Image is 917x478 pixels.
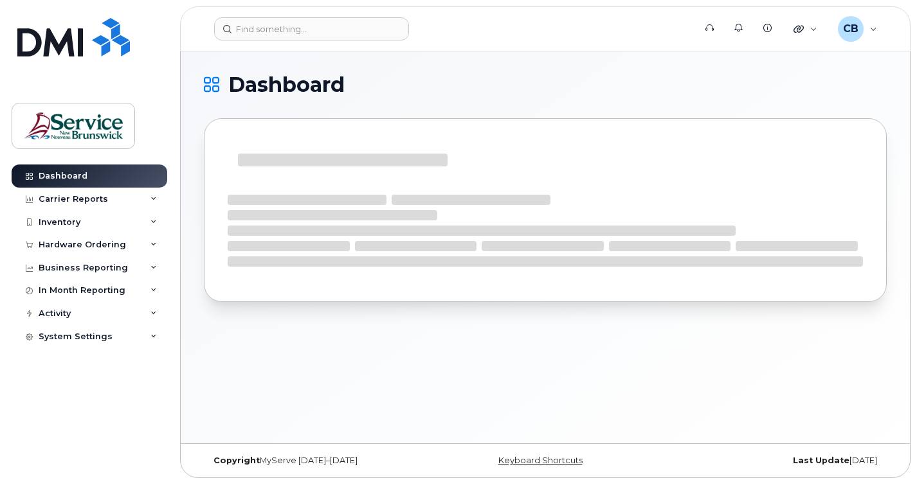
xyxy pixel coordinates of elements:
div: [DATE] [659,456,887,466]
span: Dashboard [228,75,345,94]
strong: Copyright [213,456,260,465]
a: Keyboard Shortcuts [498,456,583,465]
div: MyServe [DATE]–[DATE] [204,456,431,466]
strong: Last Update [793,456,849,465]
